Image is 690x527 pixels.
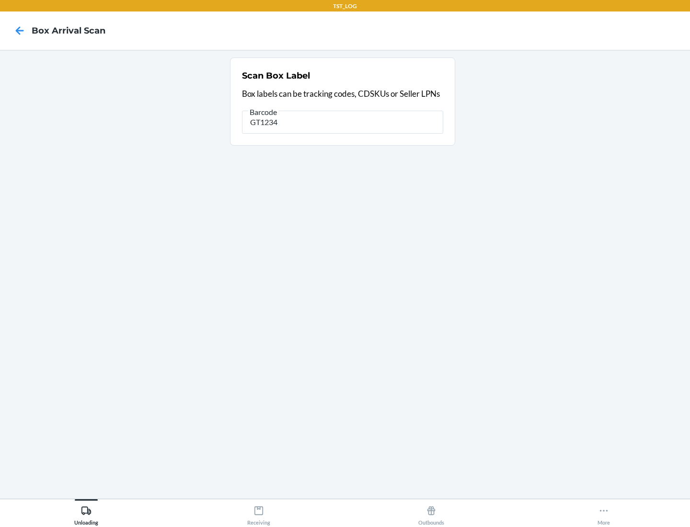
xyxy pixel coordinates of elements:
[242,88,443,100] p: Box labels can be tracking codes, CDSKUs or Seller LPNs
[242,111,443,134] input: Barcode
[247,502,270,526] div: Receiving
[32,24,105,37] h4: Box Arrival Scan
[74,502,98,526] div: Unloading
[248,107,278,117] span: Barcode
[345,499,517,526] button: Outbounds
[517,499,690,526] button: More
[172,499,345,526] button: Receiving
[598,502,610,526] div: More
[333,2,357,11] p: TST_LOG
[242,69,310,82] h2: Scan Box Label
[418,502,444,526] div: Outbounds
